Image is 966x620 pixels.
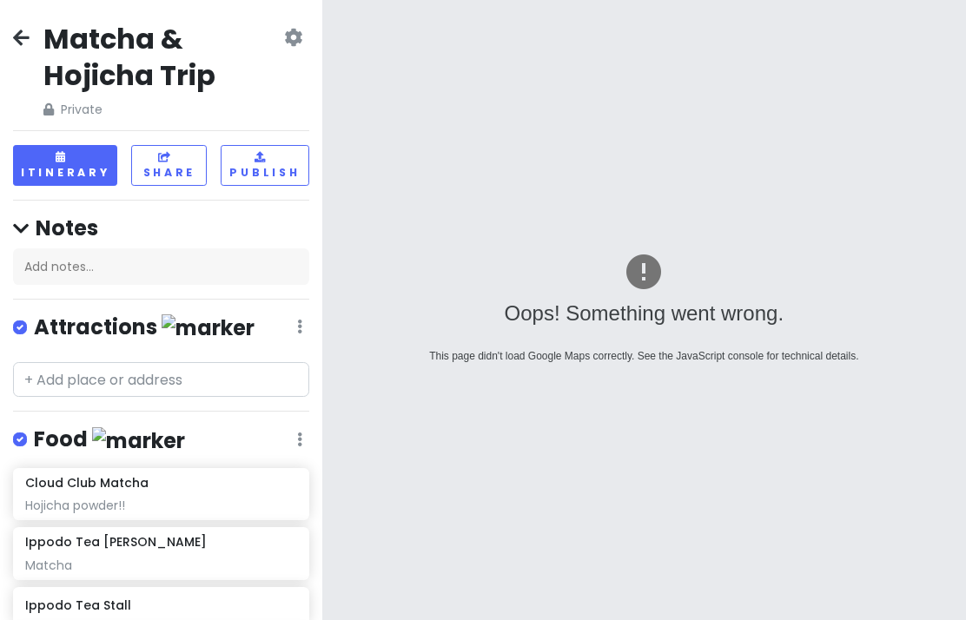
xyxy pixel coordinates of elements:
div: This page didn't load Google Maps correctly. See the JavaScript console for technical details. [391,348,897,365]
button: Publish [221,145,308,186]
button: Itinerary [13,145,117,186]
div: Matcha [25,557,296,573]
img: marker [92,427,185,454]
h6: Ippodo Tea Stall [25,597,296,613]
h6: Ippodo Tea [PERSON_NAME] [25,534,207,550]
div: Hojicha powder!! [25,498,296,513]
h4: Notes [13,214,309,241]
div: Add notes... [13,248,309,285]
button: Share [131,145,207,186]
img: marker [162,314,255,341]
input: + Add place or address [13,362,309,397]
h4: Attractions [34,313,255,342]
span: Private [43,100,281,119]
h4: Food [34,425,185,454]
h6: Cloud Club Matcha [25,475,149,491]
div: Oops! Something went wrong. [391,297,897,330]
h2: Matcha & Hojicha Trip [43,21,281,93]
